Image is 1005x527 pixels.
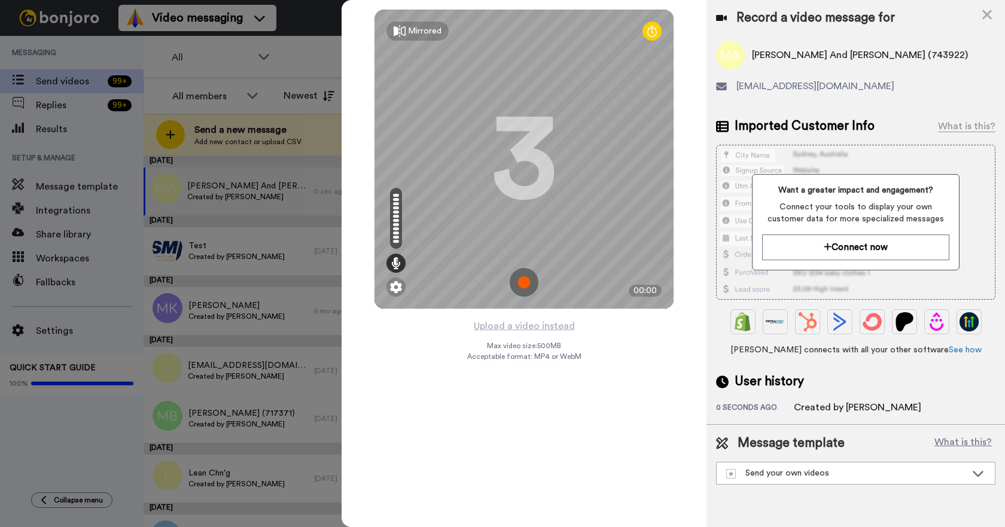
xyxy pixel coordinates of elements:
[487,341,561,351] span: Max video size: 500 MB
[510,268,538,297] img: ic_record_start.svg
[938,119,995,133] div: What is this?
[735,373,804,391] span: User history
[762,184,949,196] span: Want a greater impact and engagement?
[716,344,995,356] span: [PERSON_NAME] connects with all your other software
[798,312,817,331] img: Hubspot
[735,117,875,135] span: Imported Customer Info
[467,352,581,361] span: Acceptable format: MP4 or WebM
[736,79,894,93] span: [EMAIL_ADDRESS][DOMAIN_NAME]
[491,114,557,204] div: 3
[863,312,882,331] img: ConvertKit
[895,312,914,331] img: Patreon
[738,434,845,452] span: Message template
[726,467,966,479] div: Send your own videos
[960,312,979,331] img: GoHighLevel
[927,312,946,331] img: Drip
[733,312,753,331] img: Shopify
[470,318,578,334] button: Upload a video instead
[762,201,949,225] span: Connect your tools to display your own customer data for more specialized messages
[629,285,662,297] div: 00:00
[766,312,785,331] img: Ontraport
[931,434,995,452] button: What is this?
[794,400,921,415] div: Created by [PERSON_NAME]
[726,469,736,479] img: demo-template.svg
[949,346,982,354] a: See how
[716,403,794,415] div: 0 seconds ago
[830,312,849,331] img: ActiveCampaign
[390,281,402,293] img: ic_gear.svg
[762,234,949,260] button: Connect now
